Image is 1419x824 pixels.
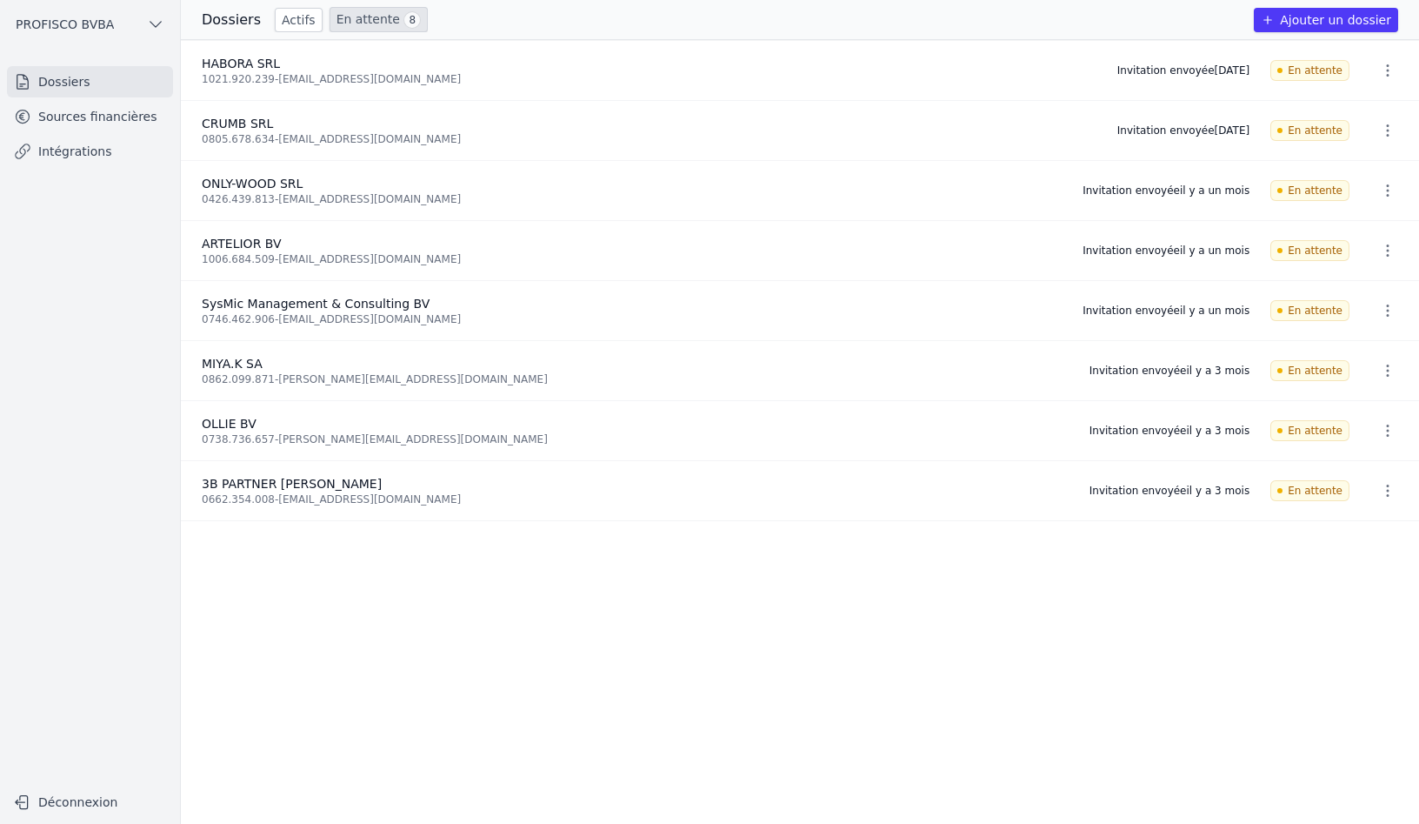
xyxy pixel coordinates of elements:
a: Actifs [275,8,323,32]
button: Ajouter un dossier [1254,8,1398,32]
div: 0426.439.813 - [EMAIL_ADDRESS][DOMAIN_NAME] [202,192,1062,206]
div: Invitation envoyée il y a un mois [1083,184,1249,198]
span: En attente [1270,480,1349,501]
button: PROFISCO BVBA [7,10,173,38]
div: 0662.354.008 - [EMAIL_ADDRESS][DOMAIN_NAME] [202,492,1069,506]
span: En attente [1270,420,1349,441]
div: Invitation envoyée il y a 3 mois [1089,484,1249,498]
div: Invitation envoyée il y a un mois [1083,244,1249,258]
span: OLLIE BV [202,417,256,431]
span: ONLY-WOOD SRL [202,177,303,191]
span: En attente [1270,120,1349,141]
span: 3B PARTNER [PERSON_NAME] [202,477,382,491]
div: 0805.678.634 - [EMAIL_ADDRESS][DOMAIN_NAME] [202,132,1096,146]
div: Invitation envoyée [DATE] [1117,64,1249,77]
div: Invitation envoyée il y a 3 mois [1089,364,1249,378]
span: En attente [1270,180,1349,201]
span: En attente [1270,60,1349,81]
a: Dossiers [7,66,173,97]
span: En attente [1270,360,1349,381]
div: 0862.099.871 - [PERSON_NAME][EMAIL_ADDRESS][DOMAIN_NAME] [202,372,1069,386]
button: Déconnexion [7,788,173,816]
span: MIYA.K SA [202,357,263,371]
span: En attente [1270,240,1349,261]
span: PROFISCO BVBA [16,16,114,33]
div: Invitation envoyée [DATE] [1117,124,1249,137]
span: HABORA SRL [202,57,280,70]
a: Intégrations [7,136,173,167]
div: 0746.462.906 - [EMAIL_ADDRESS][DOMAIN_NAME] [202,312,1062,326]
span: En attente [1270,300,1349,321]
a: En attente 8 [330,7,428,32]
div: 1006.684.509 - [EMAIL_ADDRESS][DOMAIN_NAME] [202,252,1062,266]
span: 8 [403,11,421,29]
a: Sources financières [7,101,173,132]
span: ARTELIOR BV [202,237,282,251]
div: 0738.736.657 - [PERSON_NAME][EMAIL_ADDRESS][DOMAIN_NAME] [202,432,1069,446]
span: SysMic Management & Consulting BV [202,297,430,311]
div: 1021.920.239 - [EMAIL_ADDRESS][DOMAIN_NAME] [202,72,1096,86]
div: Invitation envoyée il y a 3 mois [1089,424,1249,438]
h3: Dossiers [202,10,261,30]
div: Invitation envoyée il y a un mois [1083,304,1249,318]
span: CRUMB SRL [202,117,273,131]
